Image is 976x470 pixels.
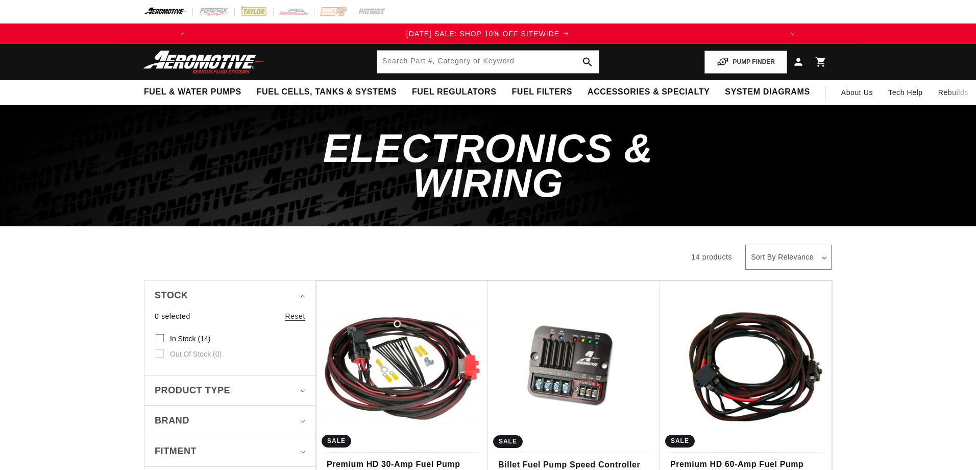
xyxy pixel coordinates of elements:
summary: Tech Help [881,80,931,105]
span: Fuel & Water Pumps [144,87,241,98]
span: Accessories & Specialty [588,87,710,98]
span: About Us [841,88,873,97]
span: Electronics & Wiring [323,126,653,205]
span: In stock (14) [170,334,210,343]
span: Fuel Regulators [412,87,496,98]
span: 14 products [691,253,732,261]
div: 1 of 3 [193,28,783,39]
summary: Fuel Cells, Tanks & Systems [249,80,404,104]
button: Translation missing: en.sections.announcements.previous_announcement [173,24,193,44]
span: Tech Help [888,87,923,98]
summary: Brand (0 selected) [155,406,305,436]
span: Rebuilds [938,87,968,98]
button: Translation missing: en.sections.announcements.next_announcement [783,24,803,44]
a: Reset [285,311,305,322]
summary: Rebuilds [931,80,976,105]
summary: Fuel Filters [504,80,580,104]
summary: Stock (0 selected) [155,280,305,311]
slideshow-component: Translation missing: en.sections.announcements.announcement_bar [118,24,858,44]
span: System Diagrams [725,87,810,98]
summary: Fuel & Water Pumps [136,80,249,104]
button: search button [576,51,599,73]
span: [DATE] SALE: SHOP 10% OFF SITEWIDE [406,30,559,38]
summary: Product type (0 selected) [155,375,305,406]
div: Announcement [193,28,783,39]
span: Brand [155,413,189,428]
button: PUMP FINDER [704,51,787,74]
a: [DATE] SALE: SHOP 10% OFF SITEWIDE [193,28,783,39]
span: Out of stock (0) [170,349,222,359]
input: Search by Part Number, Category or Keyword [377,51,599,73]
summary: Fitment (0 selected) [155,436,305,466]
span: 0 selected [155,311,190,322]
a: About Us [834,80,881,105]
summary: Accessories & Specialty [580,80,717,104]
span: Product type [155,383,230,398]
span: Fuel Filters [511,87,572,98]
span: Fitment [155,444,197,459]
img: Aeromotive [140,50,268,74]
summary: Fuel Regulators [404,80,504,104]
span: Stock [155,288,188,303]
span: Fuel Cells, Tanks & Systems [257,87,397,98]
summary: System Diagrams [717,80,817,104]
